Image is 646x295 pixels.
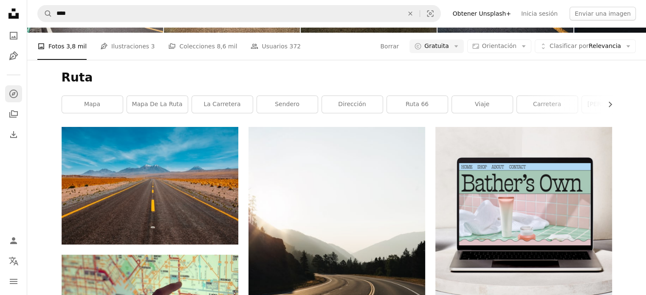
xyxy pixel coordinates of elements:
[322,96,383,113] a: dirección
[482,42,516,49] span: Orientación
[424,42,449,51] span: Gratuita
[37,5,441,22] form: Encuentra imágenes en todo el sitio
[5,27,22,44] a: Fotos
[401,6,420,22] button: Borrar
[38,6,52,22] button: Buscar en Unsplash
[168,33,237,60] a: Colecciones 8,6 mil
[535,39,636,53] button: Clasificar porRelevancia
[550,42,621,51] span: Relevancia
[151,42,155,51] span: 3
[192,96,253,113] a: la carretera
[62,127,238,244] img: lone road going to mountains
[582,96,643,113] a: [PERSON_NAME]
[62,96,123,113] a: mapa
[289,42,301,51] span: 372
[380,39,399,53] button: Borrar
[448,7,516,20] a: Obtener Unsplash+
[251,33,301,60] a: Usuarios 372
[517,96,578,113] a: carretera
[248,256,425,263] a: carretera curva vacía
[5,273,22,290] button: Menú
[5,85,22,102] a: Explorar
[5,106,22,123] a: Colecciones
[127,96,188,113] a: Mapa de la ruta
[516,7,563,20] a: Inicia sesión
[387,96,448,113] a: Ruta 66
[570,7,636,20] button: Enviar una imagen
[5,126,22,143] a: Historial de descargas
[5,5,22,24] a: Inicio — Unsplash
[452,96,513,113] a: viaje
[100,33,155,60] a: Ilustraciones 3
[5,253,22,270] button: Idioma
[62,182,238,189] a: lone road going to mountains
[409,39,464,53] button: Gratuita
[467,39,531,53] button: Orientación
[5,232,22,249] a: Iniciar sesión / Registrarse
[62,70,612,85] h1: Ruta
[420,6,440,22] button: Búsqueda visual
[602,96,612,113] button: desplazar lista a la derecha
[550,42,589,49] span: Clasificar por
[217,42,237,51] span: 8,6 mil
[257,96,318,113] a: sendero
[5,48,22,65] a: Ilustraciones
